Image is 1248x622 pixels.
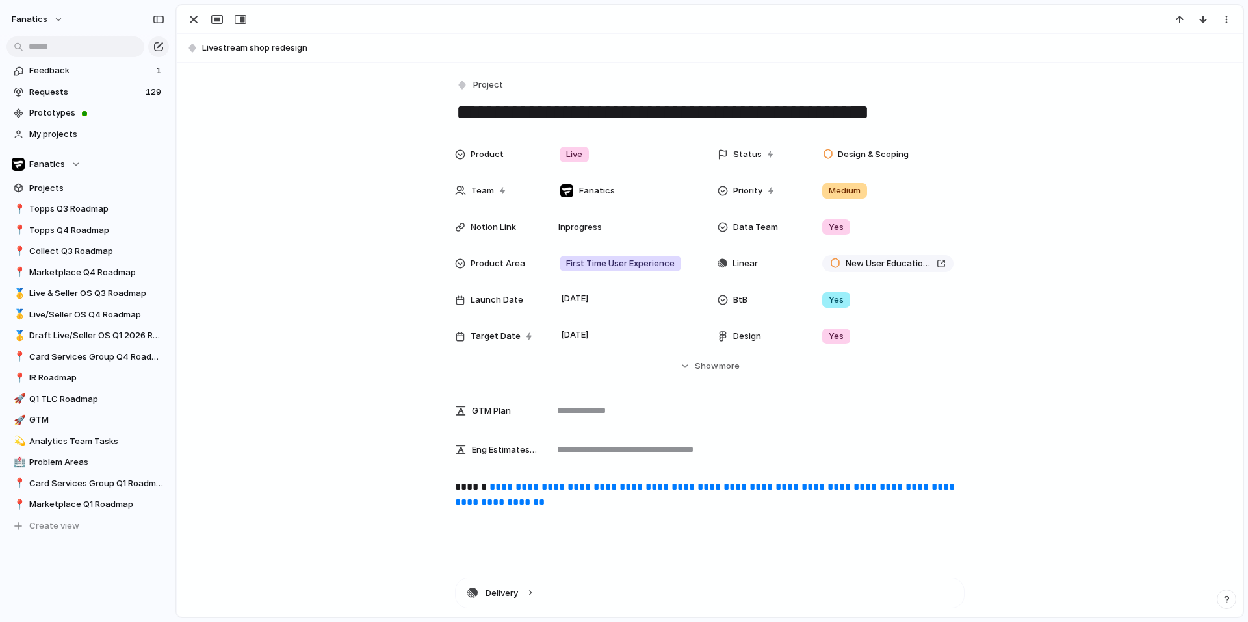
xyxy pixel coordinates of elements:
[566,148,582,161] span: Live
[12,456,25,469] button: 🏥
[6,82,169,102] a: Requests129
[6,326,169,345] a: 🥇Draft Live/Seller OS Q1 2026 Roadmap
[6,495,169,514] a: 📍Marketplace Q1 Roadmap
[6,103,169,123] a: Prototypes
[29,371,164,384] span: IR Roadmap
[6,61,169,81] a: Feedback1
[29,477,164,490] span: Card Services Group Q1 Roadmap
[829,184,861,197] span: Medium
[553,221,607,234] span: In progress
[14,497,23,512] div: 📍
[14,202,23,217] div: 📍
[12,414,25,427] button: 🚀
[6,221,169,240] a: 📍Topps Q4 Roadmap
[183,38,1237,58] button: Livestream shop redesign
[558,291,592,306] span: [DATE]
[14,223,23,238] div: 📍
[29,245,164,258] span: Collect Q3 Roadmap
[6,305,169,325] div: 🥇Live/Seller OS Q4 Roadmap
[14,455,23,470] div: 🏥
[12,498,25,511] button: 📍
[29,287,164,300] span: Live & Seller OS Q3 Roadmap
[454,76,507,95] button: Project
[719,360,740,373] span: more
[14,413,23,428] div: 🚀
[12,203,25,216] button: 📍
[12,245,25,258] button: 📍
[14,244,23,259] div: 📍
[12,371,25,384] button: 📍
[822,255,954,272] a: New User Education: Breaking 101; Product listing
[12,13,47,26] span: fanatics
[6,474,169,493] a: 📍Card Services Group Q1 Roadmap
[6,516,169,536] button: Create view
[14,307,23,322] div: 🥇
[6,410,169,430] a: 🚀GTM
[12,224,25,237] button: 📍
[455,355,965,378] button: Showmore
[558,327,592,343] span: [DATE]
[6,179,169,198] a: Projects
[12,351,25,364] button: 📍
[12,287,25,300] button: 🥇
[733,257,758,270] span: Linear
[29,128,164,141] span: My projects
[733,293,747,306] span: BtB
[471,148,504,161] span: Product
[695,360,718,373] span: Show
[14,286,23,301] div: 🥇
[566,257,675,270] span: First Time User Experience
[29,351,164,364] span: Card Services Group Q4 Roadmap
[29,86,142,99] span: Requests
[29,224,164,237] span: Topps Q4 Roadmap
[733,221,778,234] span: Data Team
[14,476,23,491] div: 📍
[6,125,169,144] a: My projects
[146,86,164,99] span: 129
[456,578,964,608] button: Delivery
[6,432,169,451] a: 💫Analytics Team Tasks
[471,221,516,234] span: Notion Link
[29,266,164,279] span: Marketplace Q4 Roadmap
[14,371,23,386] div: 📍
[6,263,169,282] a: 📍Marketplace Q4 Roadmap
[6,284,169,303] div: 🥇Live & Seller OS Q3 Roadmap
[471,330,521,343] span: Target Date
[202,42,1237,55] span: Livestream shop redesign
[12,477,25,490] button: 📍
[472,443,538,456] span: Eng Estimates (B/iOs/A/W) in Cycles
[579,184,615,197] span: Fanatics
[829,330,844,343] span: Yes
[6,453,169,472] a: 🏥Problem Areas
[14,349,23,364] div: 📍
[14,265,23,280] div: 📍
[6,199,169,219] a: 📍Topps Q3 Roadmap
[471,184,494,197] span: Team
[29,414,164,427] span: GTM
[6,390,169,409] a: 🚀Q1 TLC Roadmap
[29,106,164,119] span: Prototypes
[14,392,23,406] div: 🚀
[6,155,169,174] button: Fanatics
[6,242,169,261] a: 📍Collect Q3 Roadmap
[14,329,23,343] div: 🥇
[14,434,23,449] div: 💫
[6,347,169,367] a: 📍Card Services Group Q4 Roadmap
[29,203,164,216] span: Topps Q3 Roadmap
[473,79,503,92] span: Project
[6,368,169,388] a: 📍IR Roadmap
[829,293,844,306] span: Yes
[29,393,164,406] span: Q1 TLC Roadmap
[12,308,25,321] button: 🥇
[29,182,164,195] span: Projects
